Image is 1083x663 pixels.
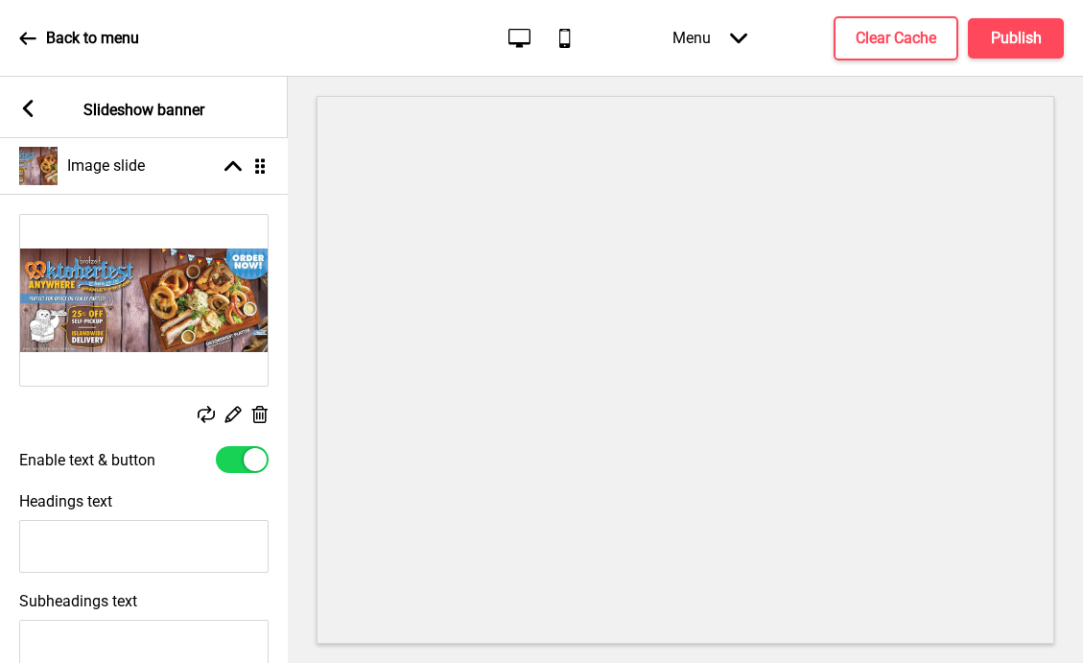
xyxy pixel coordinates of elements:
button: Clear Cache [834,16,958,60]
button: Publish [968,18,1064,59]
div: Menu [653,10,766,66]
h4: Clear Cache [856,28,936,49]
h4: Publish [991,28,1042,49]
p: Slideshow banner [83,100,204,121]
a: Back to menu [19,12,139,64]
p: Back to menu [46,28,139,49]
